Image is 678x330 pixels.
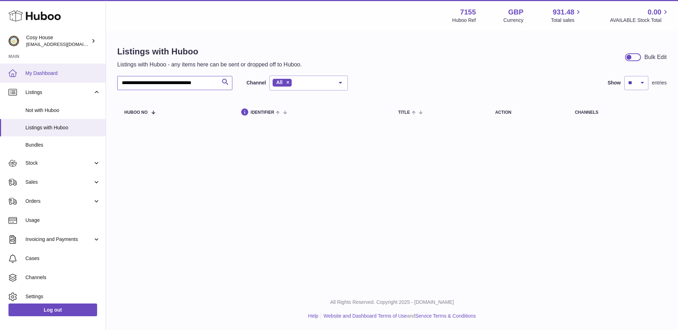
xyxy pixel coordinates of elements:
[610,17,670,24] span: AVAILABLE Stock Total
[25,160,93,166] span: Stock
[25,198,93,205] span: Orders
[551,17,582,24] span: Total sales
[117,46,302,57] h1: Listings with Huboo
[323,313,407,319] a: Website and Dashboard Terms of Use
[415,313,476,319] a: Service Terms & Conditions
[495,110,561,115] div: action
[321,313,476,319] li: and
[117,61,302,69] p: Listings with Huboo - any items here can be sent or dropped off to Huboo.
[610,7,670,24] a: 0.00 AVAILABLE Stock Total
[508,7,523,17] strong: GBP
[8,304,97,316] a: Log out
[460,7,476,17] strong: 7155
[575,110,660,115] div: channels
[648,7,661,17] span: 0.00
[644,53,667,61] div: Bulk Edit
[124,110,148,115] span: Huboo no
[25,293,100,300] span: Settings
[26,34,90,48] div: Cosy House
[276,79,282,85] span: All
[25,142,100,148] span: Bundles
[112,299,672,306] p: All Rights Reserved. Copyright 2025 - [DOMAIN_NAME]
[553,7,574,17] span: 931.48
[308,313,319,319] a: Help
[452,17,476,24] div: Huboo Ref
[25,179,93,185] span: Sales
[8,36,19,46] img: info@wholesomegoods.com
[25,89,93,96] span: Listings
[25,236,93,243] span: Invoicing and Payments
[608,79,621,86] label: Show
[25,217,100,224] span: Usage
[398,110,410,115] span: title
[25,255,100,262] span: Cases
[246,79,266,86] label: Channel
[551,7,582,24] a: 931.48 Total sales
[25,70,100,77] span: My Dashboard
[26,41,104,47] span: [EMAIL_ADDRESS][DOMAIN_NAME]
[25,274,100,281] span: Channels
[25,107,100,114] span: Not with Huboo
[25,124,100,131] span: Listings with Huboo
[652,79,667,86] span: entries
[504,17,524,24] div: Currency
[251,110,274,115] span: identifier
